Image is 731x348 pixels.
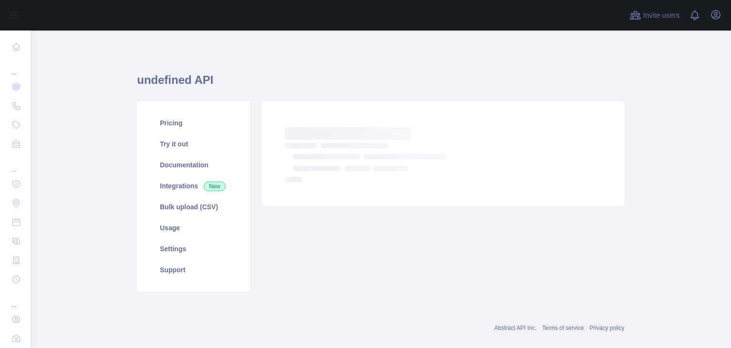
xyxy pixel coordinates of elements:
a: Abstract API Inc. [494,325,537,331]
a: Documentation [148,154,239,175]
a: Pricing [148,113,239,133]
div: ... [8,154,23,174]
a: Integrations New [148,175,239,196]
a: Privacy policy [590,325,624,331]
a: Usage [148,217,239,238]
a: Bulk upload (CSV) [148,196,239,217]
button: Invite users [628,8,682,23]
span: Invite users [643,10,680,21]
a: Terms of service [542,325,583,331]
a: Support [148,259,239,280]
span: New [204,182,226,191]
div: ... [8,57,23,76]
a: Settings [148,238,239,259]
div: ... [8,290,23,309]
a: Try it out [148,133,239,154]
h1: undefined API [137,72,624,95]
